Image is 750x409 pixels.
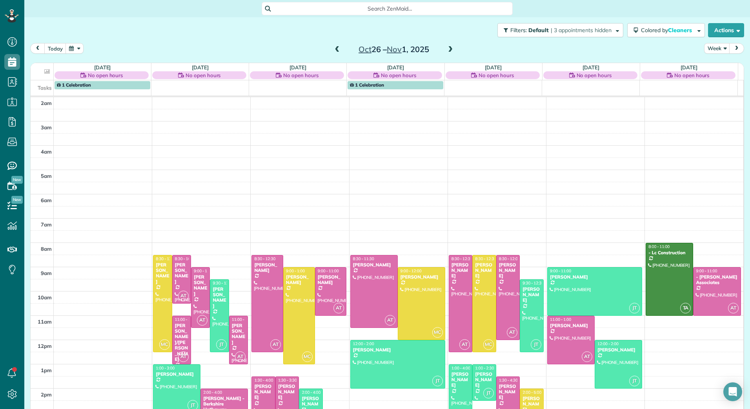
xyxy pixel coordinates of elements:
[459,339,470,350] span: AT
[493,23,623,37] a: Filters: Default | 3 appointments hidden
[629,303,640,313] span: JT
[400,274,443,280] div: [PERSON_NAME]
[38,343,52,349] span: 12pm
[192,64,209,71] a: [DATE]
[381,71,416,79] span: No open hours
[696,268,717,273] span: 9:00 - 11:00
[203,390,222,395] span: 2:00 - 4:00
[41,100,52,106] span: 2am
[432,327,443,338] span: MC
[551,27,612,34] span: | 3 appointments hidden
[729,43,744,54] button: next
[302,351,313,362] span: MC
[41,173,52,179] span: 5am
[289,64,306,71] a: [DATE]
[723,382,742,401] div: Open Intercom Messenger
[254,378,273,383] span: 1:30 - 4:00
[350,82,384,88] span: 1 Celebration
[432,376,443,386] span: JT
[175,262,189,285] div: [PERSON_NAME]
[41,391,52,398] span: 2pm
[41,197,52,203] span: 6am
[648,250,691,255] div: - Lc Construction
[522,281,544,286] span: 9:30 - 12:30
[175,323,189,362] div: [PERSON_NAME]/[PERSON_NAME]
[254,384,273,400] div: [PERSON_NAME]
[550,317,571,322] span: 11:00 - 1:00
[353,347,443,353] div: [PERSON_NAME]
[497,23,623,37] button: Filters: Default | 3 appointments hidden
[175,256,196,261] span: 8:30 - 10:30
[704,43,730,54] button: Week
[318,268,339,273] span: 9:00 - 11:00
[479,71,514,79] span: No open hours
[499,384,518,400] div: [PERSON_NAME]
[156,256,177,261] span: 8:30 - 12:30
[41,124,52,130] span: 3am
[728,303,739,313] span: AT
[400,268,422,273] span: 9:00 - 12:00
[254,256,275,261] span: 8:30 - 12:30
[629,376,640,386] span: JT
[577,71,612,79] span: No open hours
[499,262,518,279] div: [PERSON_NAME]
[668,27,693,34] span: Cleaners
[11,196,23,204] span: New
[695,274,738,286] div: - [PERSON_NAME] Associates
[353,262,395,268] div: [PERSON_NAME]
[528,27,549,34] span: Default
[385,315,395,326] span: AT
[270,339,281,350] span: AT
[194,268,215,273] span: 9:00 - 11:30
[302,390,320,395] span: 2:00 - 4:00
[186,71,221,79] span: No open hours
[254,262,281,273] div: [PERSON_NAME]
[317,274,344,286] div: [PERSON_NAME]
[212,286,226,309] div: [PERSON_NAME]
[475,366,494,371] span: 1:00 - 2:30
[38,294,52,300] span: 10am
[156,366,175,371] span: 1:00 - 3:00
[178,351,189,362] span: AT
[41,246,52,252] span: 8am
[41,367,52,373] span: 1pm
[550,268,571,273] span: 9:00 - 11:00
[583,64,599,71] a: [DATE]
[531,339,541,350] span: JT
[57,82,91,88] span: 1 Celebration
[231,323,246,346] div: [PERSON_NAME]
[499,378,518,383] span: 1:30 - 4:30
[155,262,169,285] div: [PERSON_NAME]
[475,262,494,279] div: [PERSON_NAME]
[359,44,371,54] span: Oct
[333,303,344,313] span: AT
[708,23,744,37] button: Actions
[88,71,123,79] span: No open hours
[38,319,52,325] span: 11am
[597,341,619,346] span: 12:00 - 2:00
[41,148,52,155] span: 4am
[674,71,710,79] span: No open hours
[345,45,443,54] h2: 26 – 1, 2025
[641,27,695,34] span: Colored by
[41,221,52,228] span: 7am
[522,390,541,395] span: 2:00 - 5:00
[11,176,23,184] span: New
[522,286,541,303] div: [PERSON_NAME]
[30,43,45,54] button: prev
[197,315,208,326] span: AT
[507,327,517,338] span: AT
[387,64,404,71] a: [DATE]
[483,388,494,398] span: JT
[213,281,234,286] span: 9:30 - 12:30
[286,274,313,286] div: [PERSON_NAME]
[175,317,196,322] span: 11:00 - 1:00
[44,43,66,54] button: today
[41,270,52,276] span: 9am
[235,351,246,362] span: AT
[94,64,111,71] a: [DATE]
[283,71,319,79] span: No open hours
[485,64,502,71] a: [DATE]
[216,339,227,350] span: JT
[286,268,305,273] span: 9:00 - 1:00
